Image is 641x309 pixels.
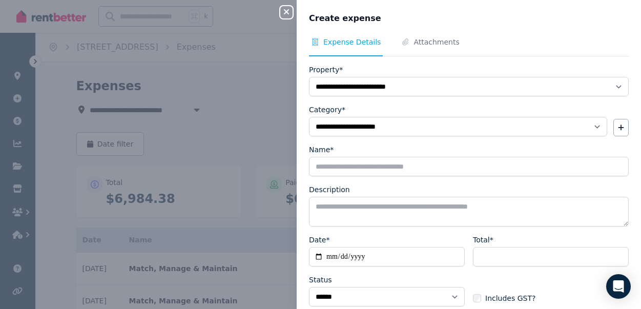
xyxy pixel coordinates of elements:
[473,235,493,245] label: Total*
[606,274,631,299] div: Open Intercom Messenger
[473,294,481,302] input: Includes GST?
[309,275,332,285] label: Status
[309,37,629,56] nav: Tabs
[309,105,345,115] label: Category*
[309,184,350,195] label: Description
[485,293,535,303] span: Includes GST?
[323,37,381,47] span: Expense Details
[309,65,343,75] label: Property*
[309,235,329,245] label: Date*
[309,12,381,25] span: Create expense
[413,37,459,47] span: Attachments
[309,145,334,155] label: Name*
